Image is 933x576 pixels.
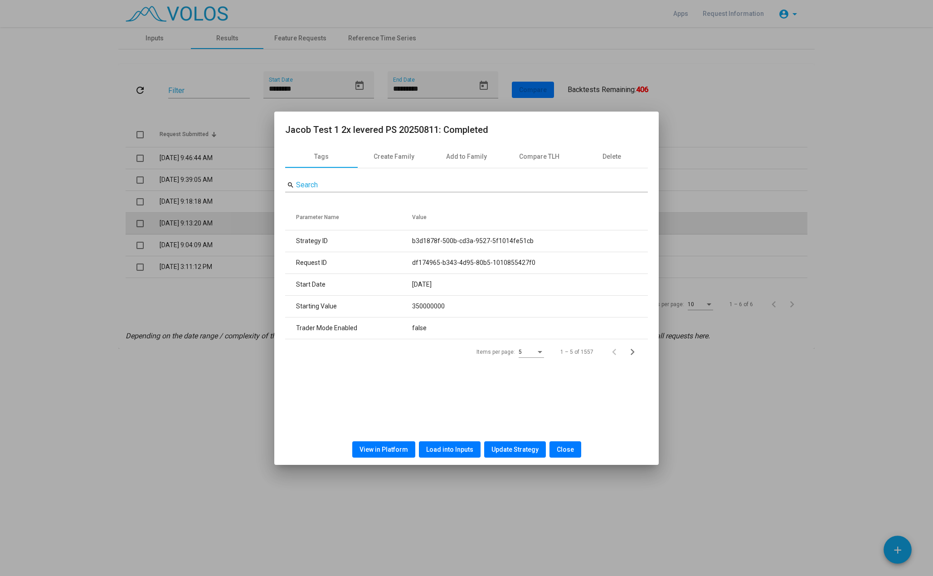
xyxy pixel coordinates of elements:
span: Close [557,446,574,453]
span: 5 [519,349,522,355]
td: Request ID [285,252,412,274]
th: Value [412,205,648,230]
span: Load into Inputs [426,446,473,453]
button: Load into Inputs [419,441,481,458]
th: Parameter Name [285,205,412,230]
button: Close [549,441,581,458]
mat-icon: search [287,181,294,189]
td: Starting Value [285,296,412,317]
div: 1 – 5 of 1557 [560,348,593,356]
button: Next page [626,343,644,361]
div: Create Family [374,152,414,161]
div: Tags [314,152,329,161]
td: 350000000 [412,296,648,317]
button: View in Platform [352,441,415,458]
button: Update Strategy [484,441,546,458]
div: Delete [603,152,621,161]
td: df174965-b343-4d95-80b5-1010855427f0 [412,252,648,274]
mat-select: Items per page: [519,349,544,356]
td: b3d1878f-500b-cd3a-9527-5f1014fe51cb [412,230,648,252]
td: false [412,317,648,339]
button: Previous page [608,343,626,361]
h2: Jacob Test 1 2x levered PS 20250811: Completed [285,122,648,137]
span: Update Strategy [491,446,539,453]
div: Compare TLH [519,152,559,161]
td: Start Date [285,274,412,296]
td: [DATE] [412,274,648,296]
span: View in Platform [360,446,408,453]
div: Add to Family [446,152,487,161]
td: Trader Mode Enabled [285,317,412,339]
div: Items per page: [476,348,515,356]
td: Strategy ID [285,230,412,252]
